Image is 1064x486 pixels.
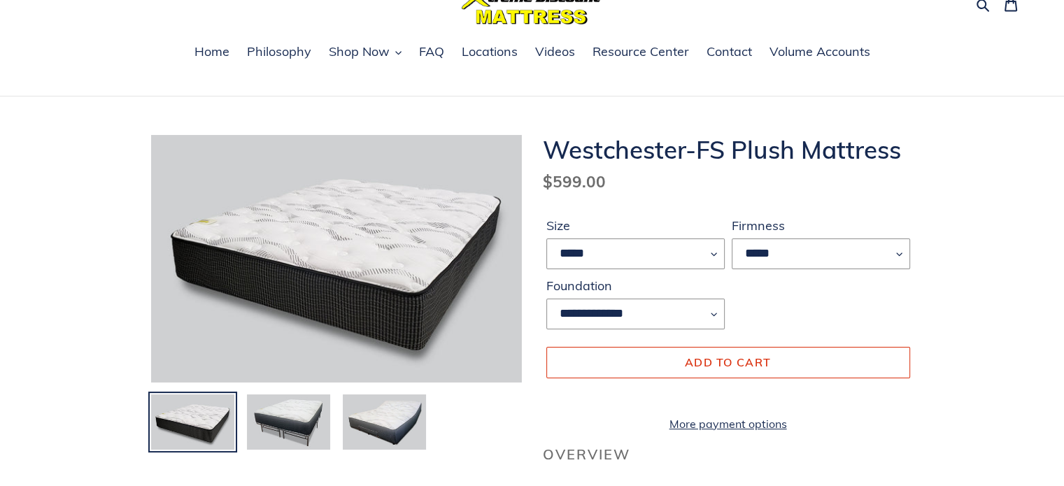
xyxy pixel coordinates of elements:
[543,446,914,463] h2: Overview
[419,43,444,60] span: FAQ
[247,43,311,60] span: Philosophy
[194,43,229,60] span: Home
[455,42,525,63] a: Locations
[543,135,914,164] h1: Westchester-FS Plush Mattress
[546,216,725,235] label: Size
[240,42,318,63] a: Philosophy
[246,393,332,452] img: Load image into Gallery viewer, Westchester-FS Plush Mattress
[732,216,910,235] label: Firmness
[322,42,409,63] button: Shop Now
[685,355,771,369] span: Add to cart
[462,43,518,60] span: Locations
[546,347,910,378] button: Add to cart
[546,276,725,295] label: Foundation
[412,42,451,63] a: FAQ
[150,393,236,452] img: Load image into Gallery viewer, Westchester-FS Plush Mattress
[707,43,752,60] span: Contact
[769,43,870,60] span: Volume Accounts
[535,43,575,60] span: Videos
[546,415,910,432] a: More payment options
[593,43,689,60] span: Resource Center
[528,42,582,63] a: Videos
[329,43,390,60] span: Shop Now
[762,42,877,63] a: Volume Accounts
[586,42,696,63] a: Resource Center
[341,393,427,452] img: Load image into Gallery viewer, Westchester-FS Plush Mattress
[543,171,606,192] span: $599.00
[187,42,236,63] a: Home
[700,42,759,63] a: Contact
